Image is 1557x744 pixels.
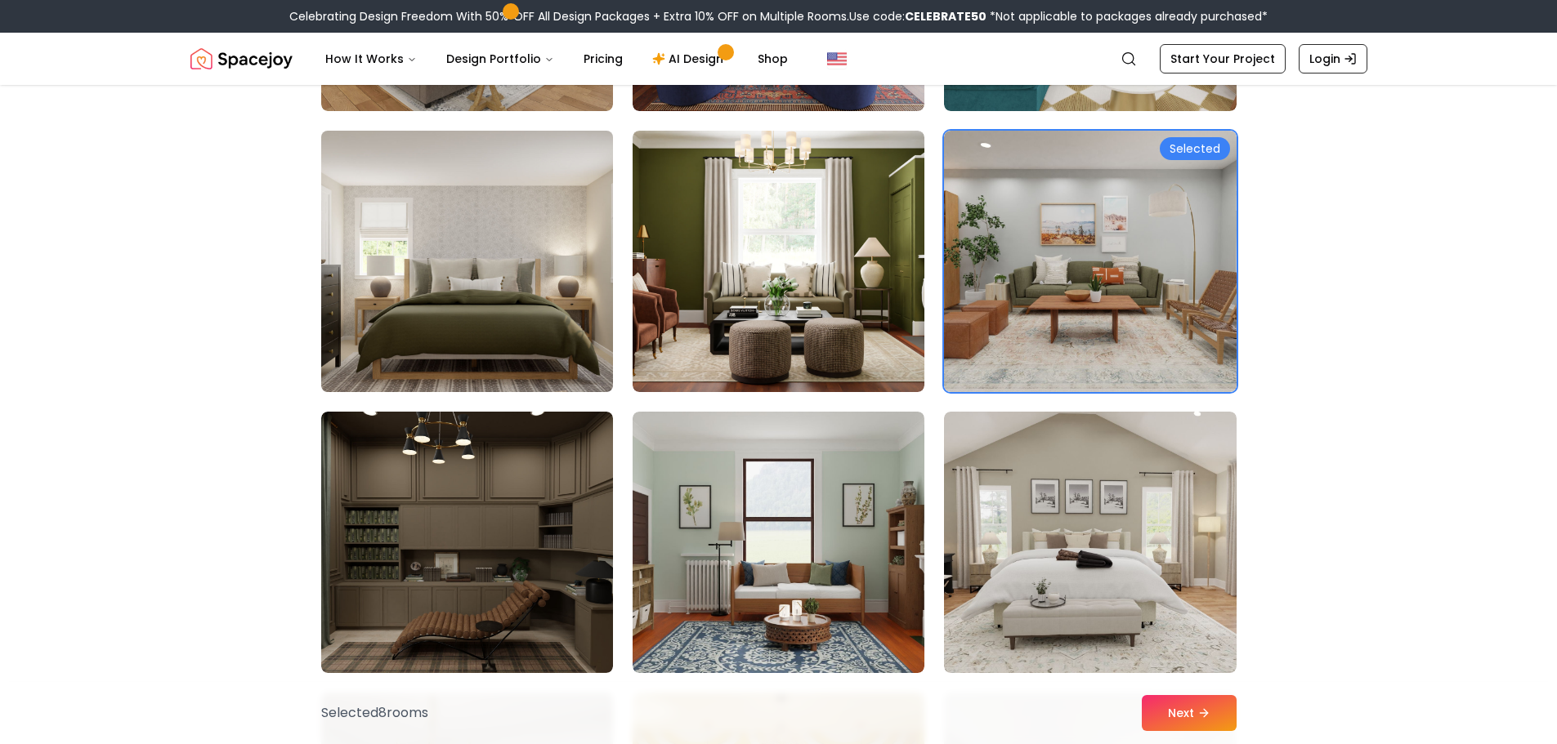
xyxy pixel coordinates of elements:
button: How It Works [312,42,430,75]
div: Celebrating Design Freedom With 50% OFF All Design Packages + Extra 10% OFF on Multiple Rooms. [289,8,1268,25]
img: Room room-82 [314,124,620,399]
nav: Global [190,33,1367,85]
img: Room room-83 [633,131,924,392]
a: Pricing [570,42,636,75]
a: Start Your Project [1160,44,1286,74]
b: CELEBRATE50 [905,8,987,25]
img: Spacejoy Logo [190,42,293,75]
a: Login [1299,44,1367,74]
button: Next [1142,695,1237,731]
img: Room room-87 [944,412,1236,673]
button: Design Portfolio [433,42,567,75]
img: Room room-84 [944,131,1236,392]
a: AI Design [639,42,741,75]
a: Spacejoy [190,42,293,75]
img: Room room-86 [633,412,924,673]
p: Selected 8 room s [321,703,428,723]
nav: Main [312,42,801,75]
span: *Not applicable to packages already purchased* [987,8,1268,25]
span: Use code: [849,8,987,25]
div: Selected [1160,137,1230,160]
img: United States [827,49,847,69]
a: Shop [745,42,801,75]
img: Room room-85 [321,412,613,673]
